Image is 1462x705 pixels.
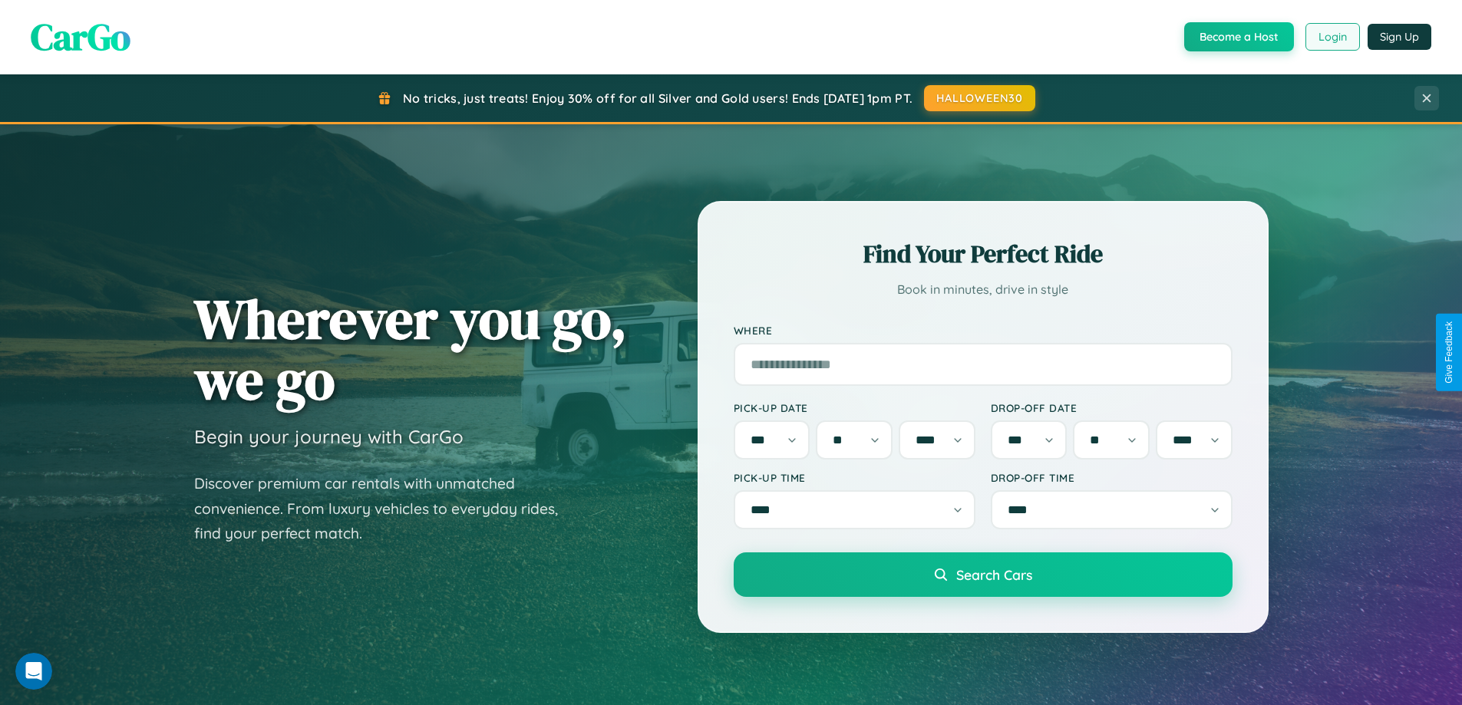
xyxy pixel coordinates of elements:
[734,324,1233,337] label: Where
[734,552,1233,597] button: Search Cars
[1305,23,1360,51] button: Login
[15,653,52,690] iframe: Intercom live chat
[734,237,1233,271] h2: Find Your Perfect Ride
[194,288,627,410] h1: Wherever you go, we go
[991,471,1233,484] label: Drop-off Time
[1368,24,1431,50] button: Sign Up
[991,401,1233,414] label: Drop-off Date
[403,91,913,106] span: No tricks, just treats! Enjoy 30% off for all Silver and Gold users! Ends [DATE] 1pm PT.
[1444,321,1454,384] div: Give Feedback
[31,12,130,62] span: CarGo
[734,471,975,484] label: Pick-up Time
[734,401,975,414] label: Pick-up Date
[924,85,1035,111] button: HALLOWEEN30
[194,425,464,448] h3: Begin your journey with CarGo
[956,566,1032,583] span: Search Cars
[1184,22,1294,51] button: Become a Host
[194,471,578,546] p: Discover premium car rentals with unmatched convenience. From luxury vehicles to everyday rides, ...
[734,278,1233,301] p: Book in minutes, drive in style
